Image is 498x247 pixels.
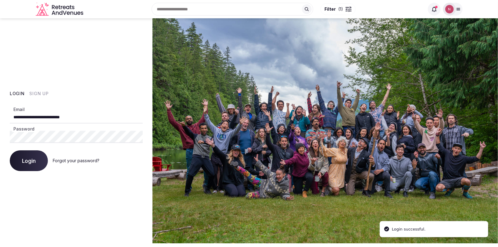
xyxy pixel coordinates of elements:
[324,6,336,12] span: Filter
[36,2,84,16] svg: Retreats and Venues company logo
[53,158,99,163] a: Forgot your password?
[36,2,84,16] a: Visit the homepage
[392,226,426,232] div: Login successful.
[10,150,48,171] button: Login
[152,18,498,243] img: My Account Background
[338,6,343,12] span: ( 1 )
[22,158,36,164] span: Login
[10,91,25,97] button: Login
[30,91,49,97] button: Sign Up
[445,5,454,13] img: Nathalia Bilotti
[321,3,356,15] button: Filter(1)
